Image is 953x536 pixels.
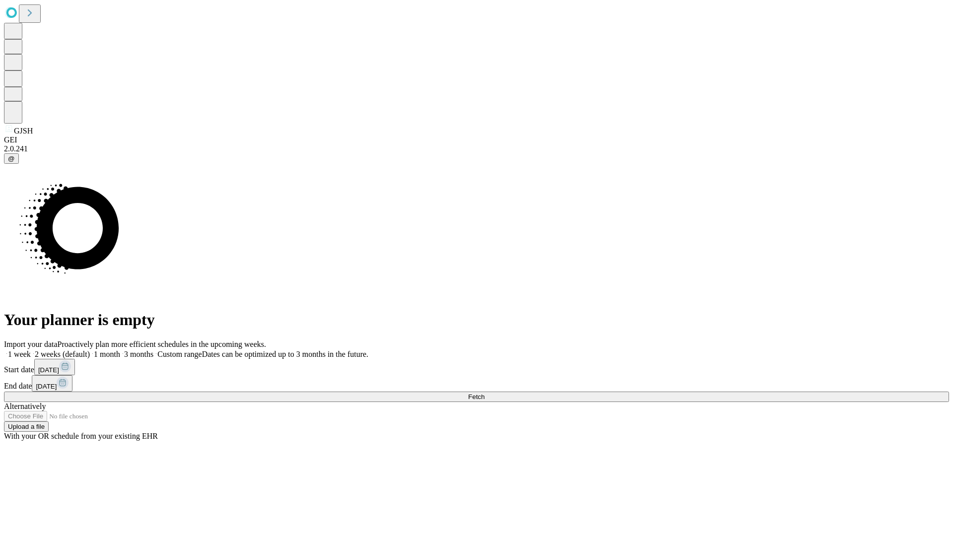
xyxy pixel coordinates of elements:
span: 1 week [8,350,31,358]
div: End date [4,375,949,392]
div: Start date [4,359,949,375]
span: Dates can be optimized up to 3 months in the future. [202,350,368,358]
span: 1 month [94,350,120,358]
span: @ [8,155,15,162]
div: 2.0.241 [4,144,949,153]
span: [DATE] [36,383,57,390]
button: Fetch [4,392,949,402]
button: Upload a file [4,421,49,432]
button: @ [4,153,19,164]
span: Alternatively [4,402,46,410]
span: 2 weeks (default) [35,350,90,358]
button: [DATE] [32,375,72,392]
span: Proactively plan more efficient schedules in the upcoming weeks. [58,340,266,348]
span: Fetch [468,393,484,401]
div: GEI [4,135,949,144]
button: [DATE] [34,359,75,375]
span: With your OR schedule from your existing EHR [4,432,158,440]
span: 3 months [124,350,153,358]
h1: Your planner is empty [4,311,949,329]
span: Import your data [4,340,58,348]
span: Custom range [157,350,202,358]
span: GJSH [14,127,33,135]
span: [DATE] [38,366,59,374]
